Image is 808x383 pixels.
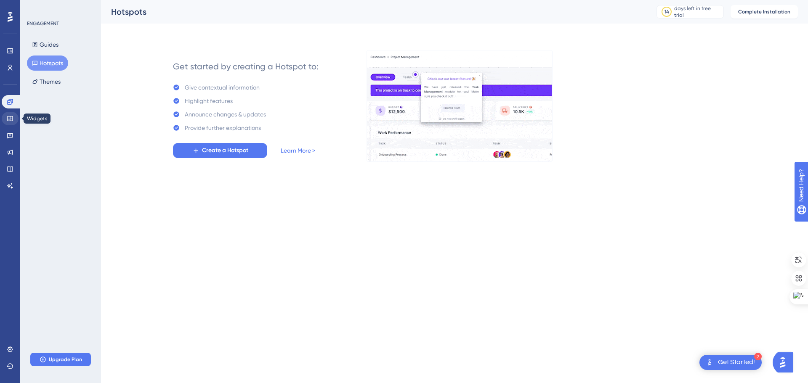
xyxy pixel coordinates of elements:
[27,74,66,89] button: Themes
[49,356,82,363] span: Upgrade Plan
[30,353,91,366] button: Upgrade Plan
[27,55,68,71] button: Hotspots
[704,357,715,367] img: launcher-image-alternative-text
[738,8,790,15] span: Complete Installation
[699,355,762,370] div: Open Get Started! checklist, remaining modules: 2
[664,8,669,15] div: 14
[367,50,553,162] img: a956fa7fe1407719453ceabf94e6a685.gif
[173,61,319,72] div: Get started by creating a Hotspot to:
[718,358,755,367] div: Get Started!
[281,145,315,156] a: Learn More >
[185,109,266,119] div: Announce changes & updates
[674,5,721,18] div: days left in free trial
[202,145,248,156] span: Create a Hotspot
[185,96,233,106] div: Highlight features
[731,5,798,18] button: Complete Installation
[185,123,261,133] div: Provide further explanations
[185,82,260,92] div: Give contextual information
[754,353,762,360] div: 2
[111,6,635,18] div: Hotspots
[773,350,798,375] iframe: UserGuiding AI Assistant Launcher
[27,20,59,27] div: ENGAGEMENT
[173,143,267,158] button: Create a Hotspot
[20,2,53,12] span: Need Help?
[27,37,64,52] button: Guides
